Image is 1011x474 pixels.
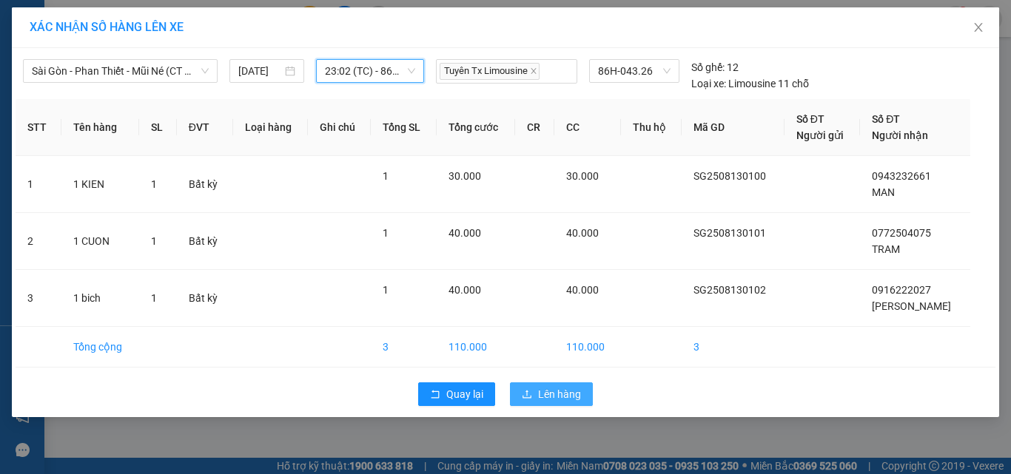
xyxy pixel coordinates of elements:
[510,382,593,406] button: uploadLên hàng
[682,99,785,156] th: Mã GD
[682,327,785,368] td: 3
[437,99,515,156] th: Tổng cước
[61,156,139,213] td: 1 KIEN
[872,186,895,198] span: MAN
[308,99,371,156] th: Ghi chú
[16,270,61,327] td: 3
[383,227,389,239] span: 1
[16,156,61,213] td: 1
[124,70,204,89] li: (c) 2017
[566,284,599,296] span: 40.000
[538,386,581,402] span: Lên hàng
[973,21,984,33] span: close
[693,227,766,239] span: SG2508130101
[554,99,621,156] th: CC
[383,284,389,296] span: 1
[691,59,725,75] span: Số ghế:
[233,99,308,156] th: Loại hàng
[691,75,809,92] div: Limousine 11 chỗ
[161,18,196,54] img: logo.jpg
[177,270,233,327] td: Bất kỳ
[371,99,437,156] th: Tổng SL
[61,327,139,368] td: Tổng cộng
[95,21,142,142] b: BIÊN NHẬN GỬI HÀNG HÓA
[872,170,931,182] span: 0943232661
[530,67,537,75] span: close
[151,235,157,247] span: 1
[621,99,682,156] th: Thu hộ
[554,327,621,368] td: 110.000
[515,99,554,156] th: CR
[566,170,599,182] span: 30.000
[449,227,481,239] span: 40.000
[440,63,540,80] span: Tuyên Tx Limousine
[32,60,209,82] span: Sài Gòn - Phan Thiết - Mũi Né (CT Km14)
[139,99,177,156] th: SL
[449,284,481,296] span: 40.000
[19,95,84,165] b: [PERSON_NAME]
[61,99,139,156] th: Tên hàng
[693,170,766,182] span: SG2508130100
[16,213,61,270] td: 2
[522,389,532,401] span: upload
[872,113,900,125] span: Số ĐT
[383,170,389,182] span: 1
[691,75,726,92] span: Loại xe:
[238,63,281,79] input: 13/08/2025
[177,213,233,270] td: Bất kỳ
[449,170,481,182] span: 30.000
[446,386,483,402] span: Quay lại
[437,327,515,368] td: 110.000
[796,113,824,125] span: Số ĐT
[796,129,844,141] span: Người gửi
[872,300,951,312] span: [PERSON_NAME]
[691,59,739,75] div: 12
[30,20,184,34] span: XÁC NHẬN SỐ HÀNG LÊN XE
[418,382,495,406] button: rollbackQuay lại
[566,227,599,239] span: 40.000
[16,99,61,156] th: STT
[151,292,157,304] span: 1
[325,60,416,82] span: 23:02 (TC) - 86H-043.26
[151,178,157,190] span: 1
[177,156,233,213] td: Bất kỳ
[177,99,233,156] th: ĐVT
[124,56,204,68] b: [DOMAIN_NAME]
[371,327,437,368] td: 3
[61,213,139,270] td: 1 CUON
[693,284,766,296] span: SG2508130102
[872,227,931,239] span: 0772504075
[430,389,440,401] span: rollback
[872,243,900,255] span: TRAM
[958,7,999,49] button: Close
[872,129,928,141] span: Người nhận
[61,270,139,327] td: 1 bich
[598,60,671,82] span: 86H-043.26
[872,284,931,296] span: 0916222027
